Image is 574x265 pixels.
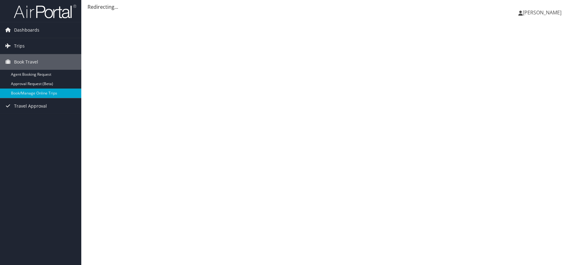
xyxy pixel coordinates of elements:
span: Book Travel [14,54,38,70]
img: airportal-logo.png [14,4,76,19]
span: Trips [14,38,25,54]
div: Redirecting... [88,3,568,11]
span: [PERSON_NAME] [523,9,561,16]
a: [PERSON_NAME] [518,3,568,22]
span: Travel Approval [14,98,47,114]
span: Dashboards [14,22,39,38]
